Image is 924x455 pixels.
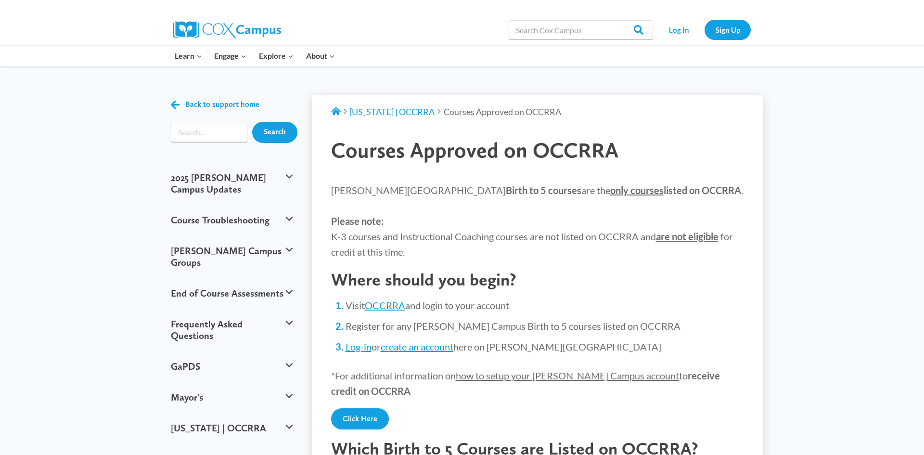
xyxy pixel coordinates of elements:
[166,205,297,235] button: Course Troubleshooting
[171,98,259,112] a: Back to support home
[331,106,341,117] a: Support Home
[252,122,297,143] input: Search
[331,182,744,260] p: [PERSON_NAME][GEOGRAPHIC_DATA] are the . K-3 courses and Instructional Coaching courses are not l...
[610,184,664,196] span: only courses
[214,50,246,62] span: Engage
[168,46,341,66] nav: Primary Navigation
[331,368,744,399] p: *For additional information on to
[658,20,751,39] nav: Secondary Navigation
[346,340,744,353] li: or here on [PERSON_NAME][GEOGRAPHIC_DATA]
[346,319,744,333] li: Register for any [PERSON_NAME] Campus Birth to 5 courses listed on OCCRRA
[166,278,297,309] button: End of Course Assessments
[306,50,335,62] span: About
[171,123,247,142] input: Search input
[346,299,744,312] li: Visit and login to your account
[331,408,389,429] a: Click Here
[331,215,384,227] strong: Please note:
[444,106,561,117] span: Courses Approved on OCCRRA
[509,20,653,39] input: Search Cox Campus
[166,351,297,382] button: GaPDS
[349,106,435,117] a: [US_STATE] | OCCRRA
[365,299,405,311] a: OCCRRA
[456,370,679,381] span: how to setup your [PERSON_NAME] Campus account
[656,231,719,242] strong: are not eligible
[346,341,372,352] a: Log-in
[166,309,297,351] button: Frequently Asked Questions
[166,413,297,443] button: [US_STATE] | OCCRRA
[173,21,281,39] img: Cox Campus
[171,123,247,142] form: Search form
[331,137,618,163] span: Courses Approved on OCCRRA
[331,269,744,290] h2: Where should you begin?
[166,162,297,205] button: 2025 [PERSON_NAME] Campus Updates
[381,341,453,352] a: create an account
[610,184,741,196] strong: listed on OCCRRA
[166,235,297,278] button: [PERSON_NAME] Campus Groups
[175,50,202,62] span: Learn
[185,100,259,109] span: Back to support home
[658,20,700,39] a: Log In
[705,20,751,39] a: Sign Up
[259,50,294,62] span: Explore
[166,382,297,413] button: Mayor's
[506,184,581,196] strong: Birth to 5 courses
